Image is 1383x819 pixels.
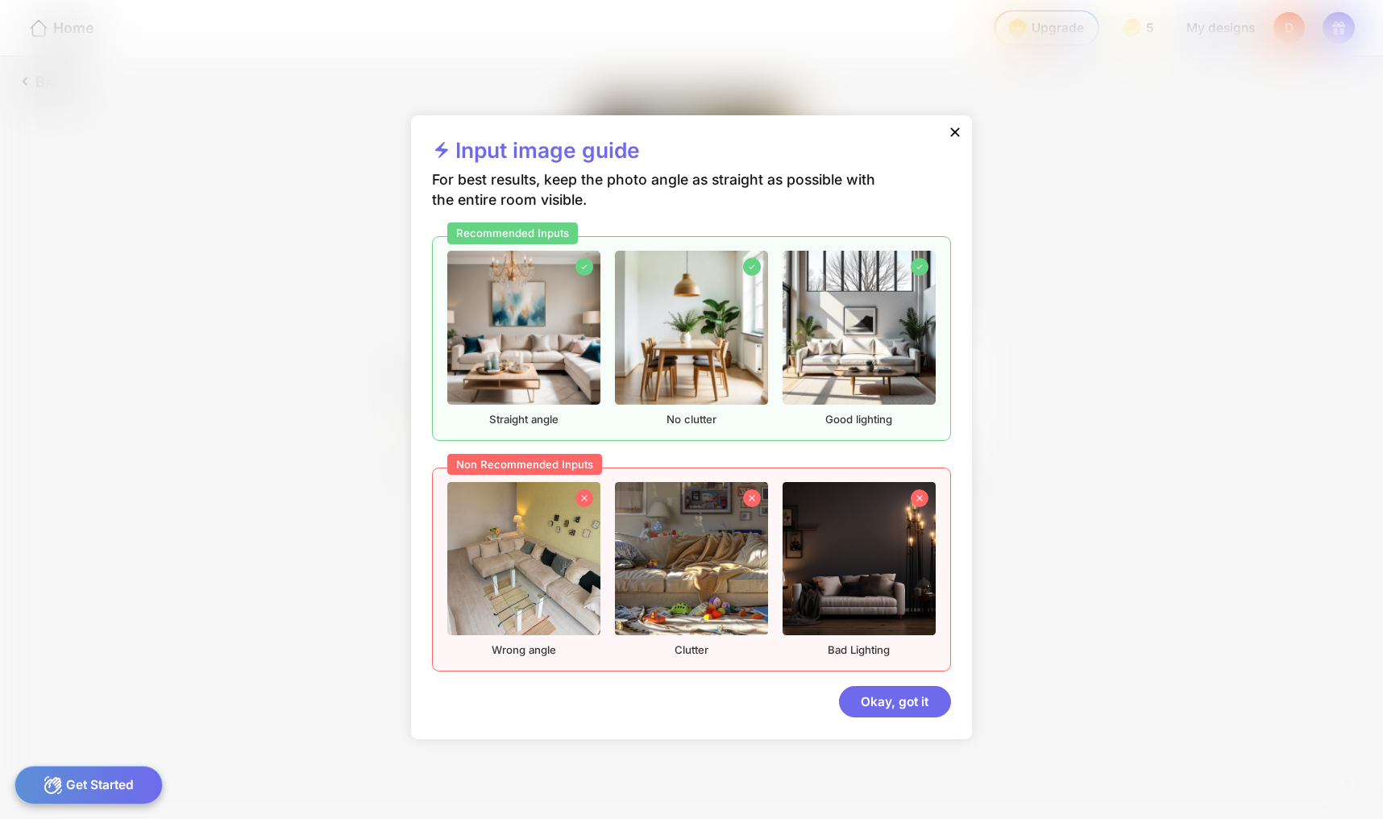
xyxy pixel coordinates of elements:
[783,482,936,657] div: Bad Lighting
[447,454,602,476] div: Non Recommended Inputs
[447,251,600,404] img: recommendedImageFurnished1.png
[615,482,768,657] div: Clutter
[615,251,768,426] div: No clutter
[839,686,951,718] div: Okay, got it
[432,137,639,171] div: Input image guide
[447,482,600,657] div: Wrong angle
[783,251,936,426] div: Good lighting
[447,222,578,244] div: Recommended Inputs
[783,482,936,635] img: nonrecommendedImageFurnished3.png
[15,766,164,804] div: Get Started
[447,482,600,635] img: nonrecommendedImageFurnished1.png
[783,251,936,404] img: recommendedImageFurnished3.png
[615,251,768,404] img: recommendedImageFurnished2.png
[432,170,894,235] div: For best results, keep the photo angle as straight as possible with the entire room visible.
[615,482,768,635] img: nonrecommendedImageFurnished2.png
[447,251,600,426] div: Straight angle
